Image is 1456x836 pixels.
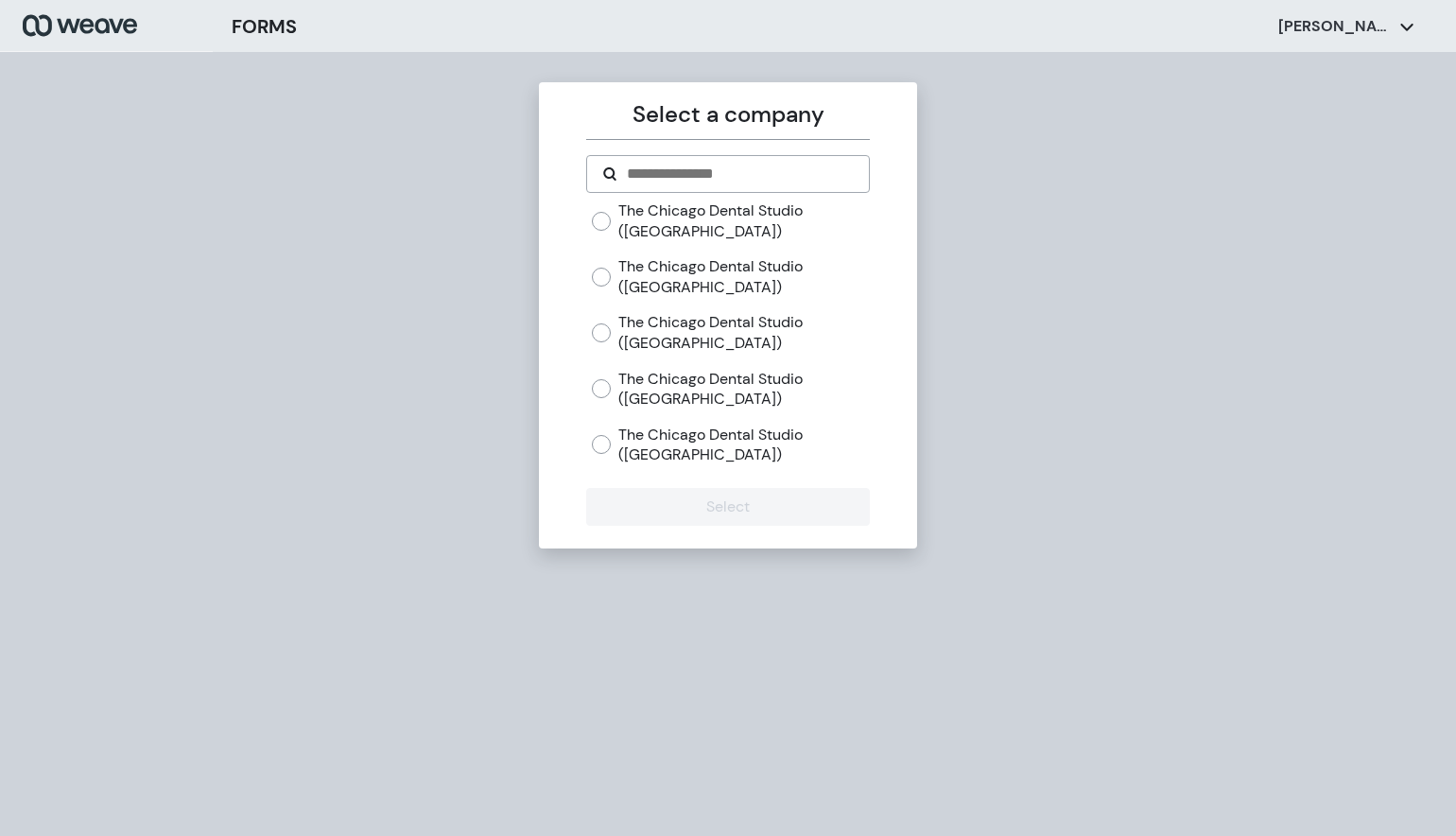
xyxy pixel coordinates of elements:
label: The Chicago Dental Studio ([GEOGRAPHIC_DATA]) [618,256,869,297]
label: The Chicago Dental Studio ([GEOGRAPHIC_DATA]) [618,200,869,241]
label: The Chicago Dental Studio ([GEOGRAPHIC_DATA]) [618,425,869,465]
h3: FORMS [232,12,297,41]
label: The Chicago Dental Studio ([GEOGRAPHIC_DATA]) [618,312,869,353]
label: The Chicago Dental Studio ([GEOGRAPHIC_DATA]) [618,369,869,409]
button: Select [586,488,869,526]
p: Select a company [586,97,869,131]
p: [PERSON_NAME] [1278,16,1392,37]
input: Search [625,163,853,185]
